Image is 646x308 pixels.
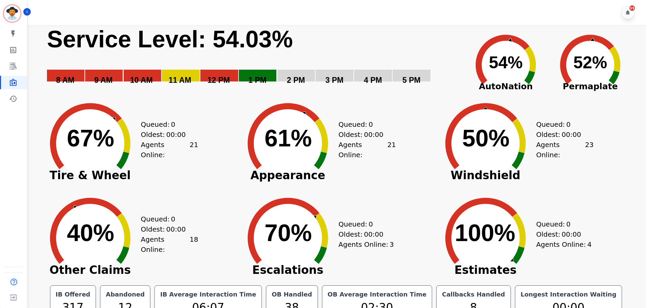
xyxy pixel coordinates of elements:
[46,25,462,94] svg: Service Level: 0%
[441,290,506,299] div: Callbacks Handled
[130,76,153,85] text: 10 AM
[536,119,587,129] div: Queued:
[54,290,92,299] div: IB Offered
[536,239,594,250] div: Agents Online:
[67,220,114,246] text: 40%
[325,76,344,85] text: 3 PM
[56,76,74,85] text: 8 AM
[566,119,571,129] span: 0
[104,290,146,299] div: Abandoned
[141,224,192,234] div: Oldest:
[387,140,396,160] span: 21
[265,125,312,151] text: 61%
[364,229,383,239] span: 00:00
[536,140,594,160] div: Agents Online:
[40,172,141,179] span: Tire & Wheel
[141,214,192,224] div: Queued:
[270,290,313,299] div: OB Handled
[435,172,536,179] span: Windshield
[40,267,141,274] span: Other Claims
[171,214,175,224] span: 0
[94,76,113,85] text: 9 AM
[190,140,198,160] span: 21
[536,129,587,140] div: Oldest:
[190,234,198,255] span: 18
[166,129,186,140] span: 00:00
[47,26,293,52] text: Service Level: 54.03%
[364,76,382,85] text: 4 PM
[402,76,421,85] text: 5 PM
[339,229,389,239] div: Oldest:
[339,129,389,140] div: Oldest:
[369,219,373,229] span: 0
[237,267,339,274] span: Escalations
[573,53,607,72] text: 52%
[141,140,198,160] div: Agents Online:
[455,220,515,246] text: 100%
[141,129,192,140] div: Oldest:
[207,76,230,85] text: 12 PM
[265,220,312,246] text: 70%
[339,219,389,229] div: Queued:
[326,290,428,299] div: OB Average Interaction Time
[67,125,114,151] text: 67%
[629,5,635,11] div: 55
[287,76,305,85] text: 2 PM
[166,224,186,234] span: 00:00
[248,76,267,85] text: 1 PM
[171,119,175,129] span: 0
[519,290,618,299] div: Longest Interaction Waiting
[169,76,191,85] text: 11 AM
[464,80,548,93] span: AutoNation
[489,53,523,72] text: 54%
[339,119,389,129] div: Queued:
[369,119,373,129] span: 0
[435,267,536,274] span: Estimates
[237,172,339,179] span: Appearance
[562,129,581,140] span: 00:00
[536,219,587,229] div: Queued:
[339,140,396,160] div: Agents Online:
[562,229,581,239] span: 00:00
[141,234,198,255] div: Agents Online:
[587,239,592,250] span: 4
[141,119,192,129] div: Queued:
[536,229,587,239] div: Oldest:
[566,219,571,229] span: 0
[548,80,632,93] span: Permaplate
[462,125,510,151] text: 50%
[390,239,394,250] span: 3
[364,129,383,140] span: 00:00
[159,290,257,299] div: IB Average Interaction Time
[339,239,396,250] div: Agents Online:
[585,140,593,160] span: 23
[4,5,20,22] img: Bordered avatar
